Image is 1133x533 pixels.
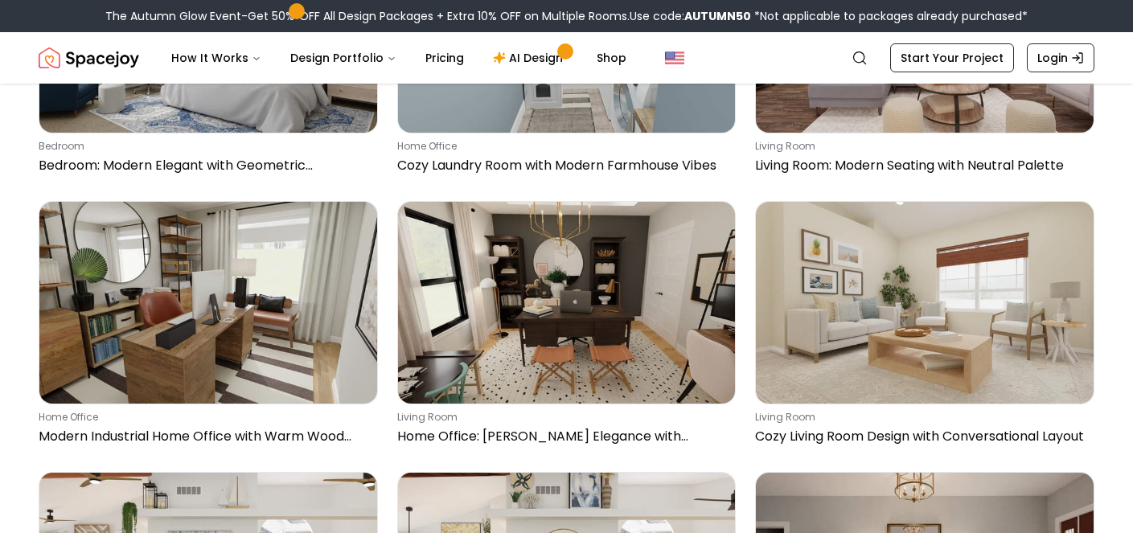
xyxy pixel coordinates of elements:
img: Home Office: Moody Elegance with Charcoal Walls [398,202,736,404]
b: AUTUMN50 [684,8,751,24]
a: Spacejoy [39,42,139,74]
a: Shop [584,42,639,74]
a: Start Your Project [890,43,1014,72]
p: home office [39,411,372,424]
p: Bedroom: Modern Elegant with Geometric Wallpaper [39,156,372,175]
p: Cozy Laundry Room with Modern Farmhouse Vibes [397,156,730,175]
button: Design Portfolio [277,42,409,74]
img: Cozy Living Room Design with Conversational Layout [756,202,1094,404]
a: Pricing [413,42,477,74]
img: United States [665,48,684,68]
a: Modern Industrial Home Office with Warm Wood Toneshome officeModern Industrial Home Office with W... [39,201,378,453]
p: Cozy Living Room Design with Conversational Layout [755,427,1088,446]
img: Spacejoy Logo [39,42,139,74]
span: Use code: [630,8,751,24]
p: Home Office: [PERSON_NAME] Elegance with Charcoal Walls [397,427,730,446]
p: living room [755,411,1088,424]
span: *Not applicable to packages already purchased* [751,8,1028,24]
img: Modern Industrial Home Office with Warm Wood Tones [39,202,377,404]
button: How It Works [158,42,274,74]
nav: Main [158,42,639,74]
p: Living Room: Modern Seating with Neutral Palette [755,156,1088,175]
nav: Global [39,32,1094,84]
p: living room [397,411,730,424]
a: Login [1027,43,1094,72]
p: living room [755,140,1088,153]
a: Cozy Living Room Design with Conversational Layoutliving roomCozy Living Room Design with Convers... [755,201,1094,453]
p: Modern Industrial Home Office with Warm Wood Tones [39,427,372,446]
a: Home Office: Moody Elegance with Charcoal Wallsliving roomHome Office: [PERSON_NAME] Elegance wit... [397,201,737,453]
p: home office [397,140,730,153]
div: The Autumn Glow Event-Get 50% OFF All Design Packages + Extra 10% OFF on Multiple Rooms. [105,8,1028,24]
p: bedroom [39,140,372,153]
a: AI Design [480,42,581,74]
